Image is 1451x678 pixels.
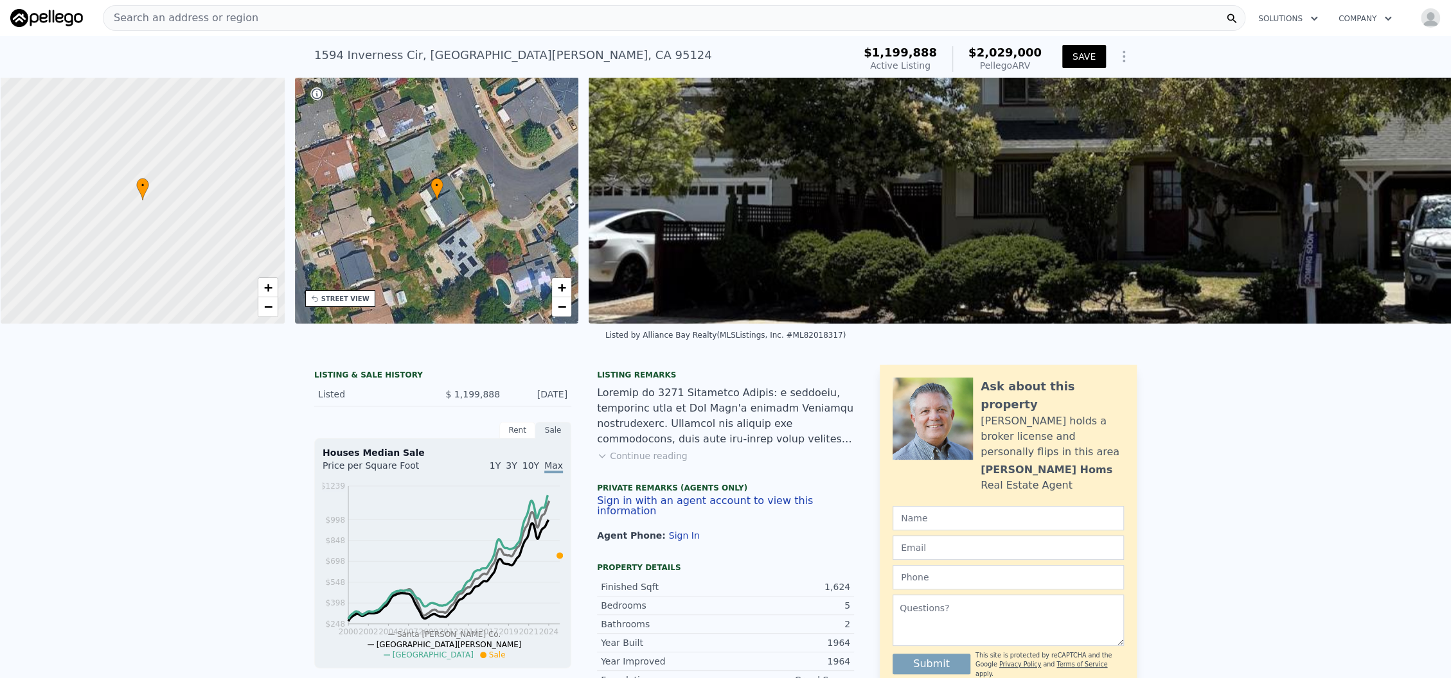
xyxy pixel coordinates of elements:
span: [GEOGRAPHIC_DATA][PERSON_NAME] [377,640,522,649]
button: SAVE [1062,45,1106,68]
button: Sign in with an agent account to view this information [597,496,854,516]
div: 5 [725,599,850,612]
button: Continue reading [597,449,688,462]
div: LISTING & SALE HISTORY [314,370,571,383]
span: Agent Phone: [597,530,669,541]
div: STREET VIEW [321,294,369,304]
div: Real Estate Agent [981,478,1073,493]
button: Show Options [1111,44,1137,69]
span: $ 1,199,888 [445,389,500,399]
div: 1964 [725,655,850,668]
button: Company [1328,7,1402,30]
div: [DATE] [510,388,567,401]
div: Sale [535,422,571,439]
tspan: $248 [325,620,345,629]
div: Pellego ARV [968,59,1042,72]
img: Pellego [10,9,83,27]
span: • [431,180,443,191]
span: $2,029,000 [968,46,1042,59]
span: Sale [489,650,506,659]
input: Phone [893,565,1124,589]
a: Privacy Policy [999,661,1041,668]
a: Zoom in [258,278,278,297]
span: Max [544,460,563,473]
span: Search an address or region [103,10,258,26]
div: Listing remarks [597,370,854,380]
input: Name [893,506,1124,530]
span: Active Listing [870,60,930,71]
div: 1,624 [725,580,850,593]
a: Zoom in [552,278,571,297]
div: Bathrooms [601,618,725,630]
tspan: $698 [325,557,345,566]
a: Terms of Service [1056,661,1107,668]
div: [PERSON_NAME] Homs [981,462,1112,478]
tspan: $1239 [321,482,345,491]
div: Property details [597,562,854,573]
span: • [136,180,149,191]
div: 1964 [725,636,850,649]
div: Year Improved [601,655,725,668]
div: Finished Sqft [601,580,725,593]
span: − [263,299,272,315]
img: avatar [1420,8,1441,28]
span: 3Y [506,460,517,471]
tspan: $848 [325,536,345,545]
div: Listed by Alliance Bay Realty (MLSListings, Inc. #ML82018317) [605,331,846,340]
tspan: $398 [325,598,345,607]
tspan: $998 [325,515,345,524]
span: + [263,279,272,295]
span: 1Y [490,460,501,471]
div: Price per Square Foot [323,459,443,480]
input: Email [893,535,1124,560]
div: Bedrooms [601,599,725,612]
button: Submit [893,654,970,674]
span: − [558,299,566,315]
div: Private Remarks (Agents Only) [597,483,854,496]
span: 10Y [522,460,539,471]
tspan: $548 [325,578,345,587]
div: • [431,178,443,200]
a: Zoom out [552,297,571,317]
button: Solutions [1248,7,1328,30]
div: Listed [318,388,432,401]
div: Ask about this property [981,378,1124,413]
span: [GEOGRAPHIC_DATA] [393,650,474,659]
div: 2 [725,618,850,630]
div: • [136,178,149,200]
div: 1594 Inverness Cir , [GEOGRAPHIC_DATA][PERSON_NAME] , CA 95124 [314,46,712,64]
div: [PERSON_NAME] holds a broker license and personally flips in this area [981,413,1124,460]
div: Rent [499,422,535,439]
a: Zoom out [258,297,278,317]
button: Sign In [669,530,700,541]
span: $1,199,888 [864,46,937,59]
span: + [558,279,566,295]
div: Houses Median Sale [323,446,563,459]
div: Year Built [601,636,725,649]
div: Loremip do 3271 Sitametco Adipis: e seddoeiu, temporinc utla et Dol Magn'a enimadm Veniamqu nostr... [597,385,854,447]
span: Santa [PERSON_NAME] Co. [397,630,501,639]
